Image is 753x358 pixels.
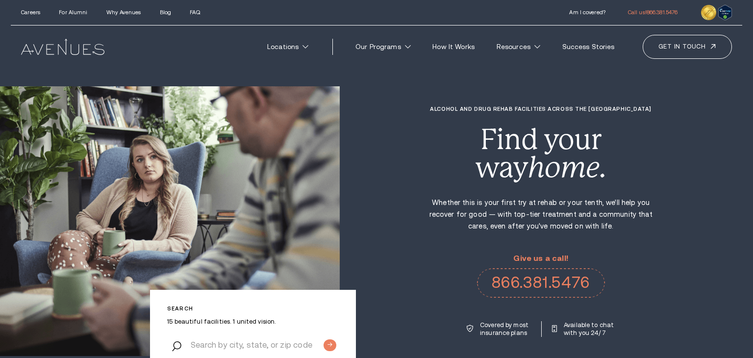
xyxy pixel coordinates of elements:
[564,321,615,337] p: Available to chat with you 24/7
[167,318,339,326] p: 15 beautiful facilities. 1 united vision.
[718,7,732,15] a: Verify LegitScript Approval for www.avenuesrecovery.com
[718,5,732,20] img: Verify Approval for www.avenuesrecovery.com
[59,9,87,15] a: For Alumni
[477,268,605,298] a: 866.381.5476
[21,9,40,15] a: Careers
[428,197,653,232] p: Whether this is your first try at rehab or your tenth, we'll help you recover for good — with top...
[528,151,606,184] i: home.
[552,321,615,337] a: Available to chat with you 24/7
[190,9,200,15] a: FAQ
[428,106,653,112] h1: Alcohol and Drug Rehab Facilities across the [GEOGRAPHIC_DATA]
[106,9,141,15] a: Why Avenues
[259,38,317,56] a: Locations
[553,38,623,56] a: Success Stories
[428,126,653,182] div: Find your way
[347,38,419,56] a: Our Programs
[643,35,732,58] a: Get in touch
[488,38,549,56] a: Resources
[647,9,678,15] span: 866.381.5476
[467,321,531,337] a: Covered by most insurance plans
[628,9,678,15] a: Call us!866.381.5476
[324,339,336,351] input: Submit
[477,254,605,263] p: Give us a call!
[480,321,531,337] p: Covered by most insurance plans
[167,306,339,312] p: Search
[424,38,483,56] a: How It Works
[160,9,171,15] a: Blog
[569,9,605,15] a: Am I covered?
